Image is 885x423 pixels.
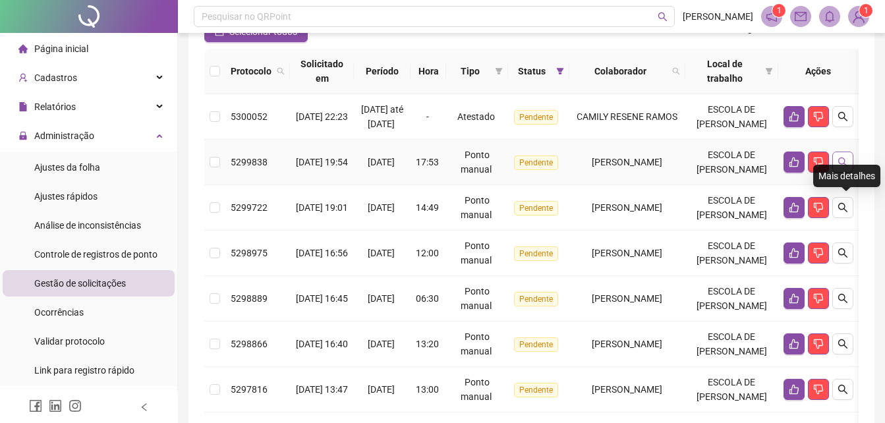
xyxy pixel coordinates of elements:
[231,64,271,78] span: Protocolo
[789,111,799,122] span: like
[18,73,28,82] span: user-add
[274,61,287,81] span: search
[290,49,354,94] th: Solicitado em
[416,157,439,167] span: 17:53
[777,6,782,15] span: 1
[554,61,567,81] span: filter
[231,339,268,349] span: 5298866
[556,67,564,75] span: filter
[416,293,439,304] span: 06:30
[368,202,395,213] span: [DATE]
[140,403,149,412] span: left
[451,64,490,78] span: Tipo
[277,67,285,75] span: search
[685,367,778,412] td: ESCOLA DE [PERSON_NAME]
[34,220,141,231] span: Análise de inconsistências
[18,44,28,53] span: home
[513,64,551,78] span: Status
[838,248,848,258] span: search
[416,384,439,395] span: 13:00
[864,6,869,15] span: 1
[34,130,94,141] span: Administração
[34,72,77,83] span: Cadastros
[789,202,799,213] span: like
[34,336,105,347] span: Validar protocolo
[461,240,492,266] span: Ponto manual
[461,286,492,311] span: Ponto manual
[34,191,98,202] span: Ajustes rápidos
[34,162,100,173] span: Ajustes da folha
[685,94,778,140] td: ESCOLA DE [PERSON_NAME]
[592,293,662,304] span: [PERSON_NAME]
[683,9,753,24] span: [PERSON_NAME]
[789,339,799,349] span: like
[514,246,558,261] span: Pendente
[231,111,268,122] span: 5300052
[592,202,662,213] span: [PERSON_NAME]
[34,307,84,318] span: Ocorrências
[514,337,558,352] span: Pendente
[514,292,558,306] span: Pendente
[762,54,776,88] span: filter
[838,384,848,395] span: search
[34,101,76,112] span: Relatórios
[813,293,824,304] span: dislike
[838,293,848,304] span: search
[296,339,348,349] span: [DATE] 16:40
[34,278,126,289] span: Gestão de solicitações
[838,157,848,167] span: search
[18,131,28,140] span: lock
[813,248,824,258] span: dislike
[461,150,492,175] span: Ponto manual
[789,293,799,304] span: like
[838,202,848,213] span: search
[514,201,558,215] span: Pendente
[426,111,429,122] span: -
[592,248,662,258] span: [PERSON_NAME]
[813,111,824,122] span: dislike
[18,102,28,111] span: file
[368,157,395,167] span: [DATE]
[658,12,668,22] span: search
[361,104,403,129] span: [DATE] até [DATE]
[461,195,492,220] span: Ponto manual
[813,157,824,167] span: dislike
[813,165,880,187] div: Mais detalhes
[691,57,760,86] span: Local de trabalho
[49,399,62,412] span: linkedin
[492,61,505,81] span: filter
[296,157,348,167] span: [DATE] 19:54
[795,11,807,22] span: mail
[789,384,799,395] span: like
[824,11,836,22] span: bell
[813,384,824,395] span: dislike
[514,383,558,397] span: Pendente
[685,185,778,231] td: ESCOLA DE [PERSON_NAME]
[838,111,848,122] span: search
[416,339,439,349] span: 13:20
[231,293,268,304] span: 5298889
[685,140,778,185] td: ESCOLA DE [PERSON_NAME]
[592,384,662,395] span: [PERSON_NAME]
[368,384,395,395] span: [DATE]
[296,202,348,213] span: [DATE] 19:01
[685,276,778,322] td: ESCOLA DE [PERSON_NAME]
[838,339,848,349] span: search
[296,293,348,304] span: [DATE] 16:45
[231,157,268,167] span: 5299838
[685,231,778,276] td: ESCOLA DE [PERSON_NAME]
[495,67,503,75] span: filter
[813,339,824,349] span: dislike
[34,365,134,376] span: Link para registro rápido
[670,61,683,81] span: search
[514,155,558,170] span: Pendente
[461,377,492,402] span: Ponto manual
[354,49,411,94] th: Período
[69,399,82,412] span: instagram
[592,339,662,349] span: [PERSON_NAME]
[29,399,42,412] span: facebook
[672,67,680,75] span: search
[231,202,268,213] span: 5299722
[416,202,439,213] span: 14:49
[296,384,348,395] span: [DATE] 13:47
